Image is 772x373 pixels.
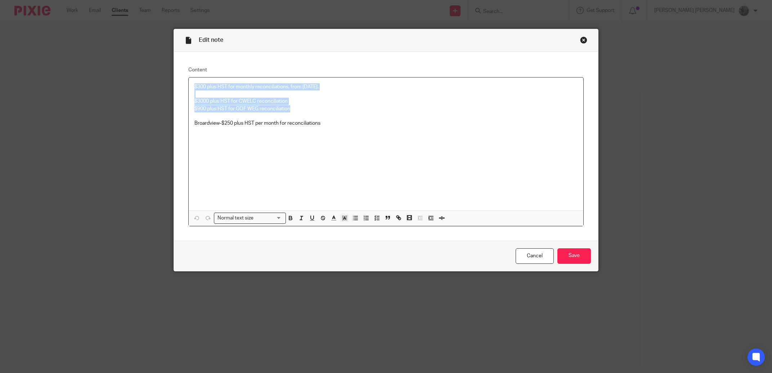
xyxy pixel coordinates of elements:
input: Search for option [256,214,282,222]
a: Cancel [516,248,554,264]
span: Normal text size [216,214,255,222]
p: $900 plus HST for GOF WEG reconciliation [194,105,577,112]
p: $3000 plus HST for CWELC reconciliation [194,98,577,105]
div: Search for option [214,213,286,224]
p: Broardview-$250 plus HST per month for reconciliations [194,120,577,127]
div: Close this dialog window [580,36,587,44]
span: Edit note [199,37,223,43]
label: Content [188,66,583,74]
input: Save [557,248,591,264]
p: $300 plus HST for monthly reconciliations, from [DATE]. [194,83,577,90]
